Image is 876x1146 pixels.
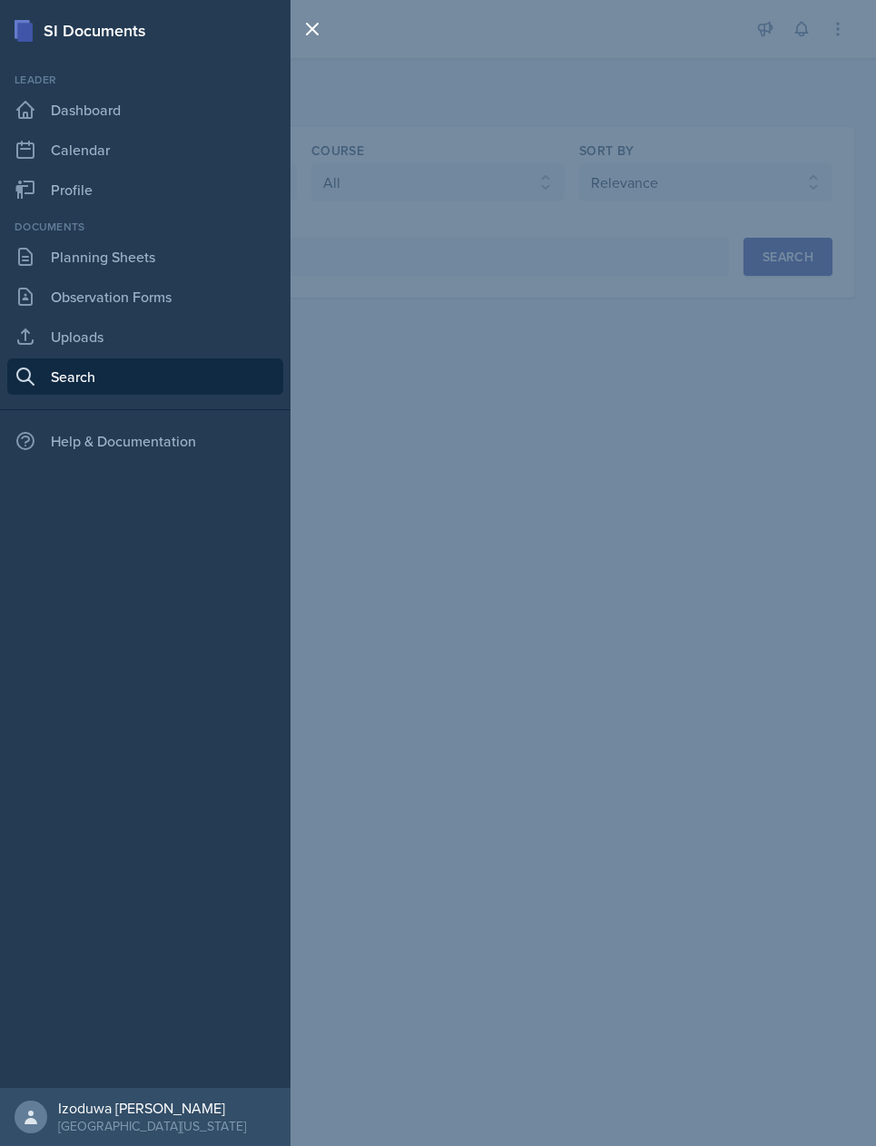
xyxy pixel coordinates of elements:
[7,318,283,355] a: Uploads
[58,1099,246,1117] div: Izoduwa [PERSON_NAME]
[7,72,283,88] div: Leader
[7,358,283,395] a: Search
[7,219,283,235] div: Documents
[7,279,283,315] a: Observation Forms
[7,423,283,459] div: Help & Documentation
[58,1117,246,1135] div: [GEOGRAPHIC_DATA][US_STATE]
[7,239,283,275] a: Planning Sheets
[7,171,283,208] a: Profile
[7,132,283,168] a: Calendar
[7,92,283,128] a: Dashboard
